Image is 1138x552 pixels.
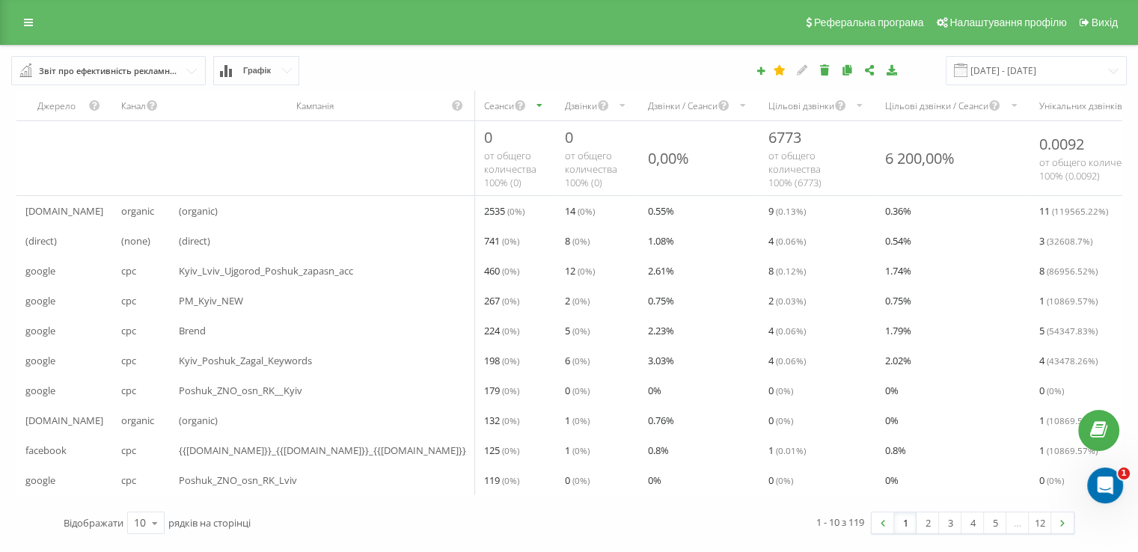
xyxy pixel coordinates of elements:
[572,414,590,426] span: ( 0 %)
[168,516,251,530] span: рядків на сторінці
[502,265,519,277] span: ( 0 %)
[25,352,55,369] span: google
[776,355,806,367] span: ( 0.06 %)
[885,99,988,112] div: Цільові дзвінки / Сеанси
[565,127,573,147] span: 0
[1087,467,1123,503] iframe: Intercom live chat
[1039,352,1098,369] span: 4
[796,64,809,75] i: Редагувати звіт
[768,127,801,147] span: 6773
[648,99,718,112] div: Дзвінки / Сеанси
[648,381,661,399] span: 0 %
[121,411,154,429] span: organic
[1006,512,1029,533] div: …
[25,471,55,489] span: google
[885,381,899,399] span: 0 %
[1052,205,1108,217] span: ( 119565.22 %)
[648,292,674,310] span: 0.75 %
[776,205,806,217] span: ( 0.13 %)
[885,262,911,280] span: 1.74 %
[768,202,806,220] span: 9
[565,149,617,189] span: от общего количества 100% ( 0 )
[565,99,597,112] div: Дзвінки
[1047,235,1092,247] span: ( 32608.7 %)
[768,352,806,369] span: 4
[179,411,218,429] span: (organic)
[648,202,674,220] span: 0.55 %
[939,512,961,533] a: 3
[25,381,55,399] span: google
[572,355,590,367] span: ( 0 %)
[776,295,806,307] span: ( 0.03 %)
[1047,355,1098,367] span: ( 43478.26 %)
[1039,292,1098,310] span: 1
[768,99,834,112] div: Цільові дзвінки
[25,99,88,112] div: Джерело
[1047,295,1098,307] span: ( 10869.57 %)
[484,292,519,310] span: 267
[25,262,55,280] span: google
[776,414,793,426] span: ( 0 %)
[39,63,180,79] div: Звіт про ефективність рекламних кампаній
[885,148,955,168] div: 6 200,00%
[565,232,590,250] span: 8
[179,292,243,310] span: PM_Kyiv_NEW
[886,64,899,75] i: Завантажити звіт
[984,512,1006,533] a: 5
[121,381,136,399] span: cpc
[768,471,793,489] span: 0
[1039,134,1084,154] span: 0.0092
[572,235,590,247] span: ( 0 %)
[841,64,854,75] i: Копіювати звіт
[885,322,911,340] span: 1.79 %
[1039,99,1122,112] div: Унікальних дзвінків
[1039,381,1064,399] span: 0
[121,322,136,340] span: cpc
[179,262,353,280] span: Kyiv_Lviv_Ujgorod_Poshuk_zapasn_acc
[1039,232,1092,250] span: 3
[565,322,590,340] span: 5
[565,262,595,280] span: 12
[484,149,536,189] span: от общего количества 100% ( 0 )
[1039,471,1064,489] span: 0
[776,235,806,247] span: ( 0.06 %)
[648,411,674,429] span: 0.76 %
[565,441,590,459] span: 1
[484,381,519,399] span: 179
[243,66,271,76] span: Графік
[648,148,689,168] div: 0,00%
[1029,512,1051,533] a: 12
[484,322,519,340] span: 224
[1118,467,1130,479] span: 1
[179,232,210,250] span: (direct)
[16,91,1122,495] div: scrollable content
[179,202,218,220] span: (organic)
[565,471,590,489] span: 0
[572,474,590,486] span: ( 0 %)
[179,471,297,489] span: Poshuk_ZNO_osn_RK_Lviv
[648,352,674,369] span: 3.03 %
[1047,444,1098,456] span: ( 10869.57 %)
[1092,16,1118,28] span: Вихід
[578,265,595,277] span: ( 0 %)
[776,265,806,277] span: ( 0.12 %)
[774,64,786,75] i: Цей звіт буде завантажено першим при відкритті Аналітики. Ви можете призначити будь-який інший ва...
[768,292,806,310] span: 2
[25,202,103,220] span: [DOMAIN_NAME]
[213,56,299,85] button: Графік
[648,441,669,459] span: 0.8 %
[25,292,55,310] span: google
[819,64,831,75] i: Видалити звіт
[1047,265,1098,277] span: ( 86956.52 %)
[502,444,519,456] span: ( 0 %)
[502,414,519,426] span: ( 0 %)
[502,384,519,396] span: ( 0 %)
[885,292,911,310] span: 0.75 %
[484,232,519,250] span: 741
[179,322,206,340] span: Brend
[502,355,519,367] span: ( 0 %)
[134,515,146,530] div: 10
[484,127,492,147] span: 0
[25,441,67,459] span: facebook
[179,441,466,459] span: {{[DOMAIN_NAME]}}_{{[DOMAIN_NAME]}}_{{[DOMAIN_NAME]}}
